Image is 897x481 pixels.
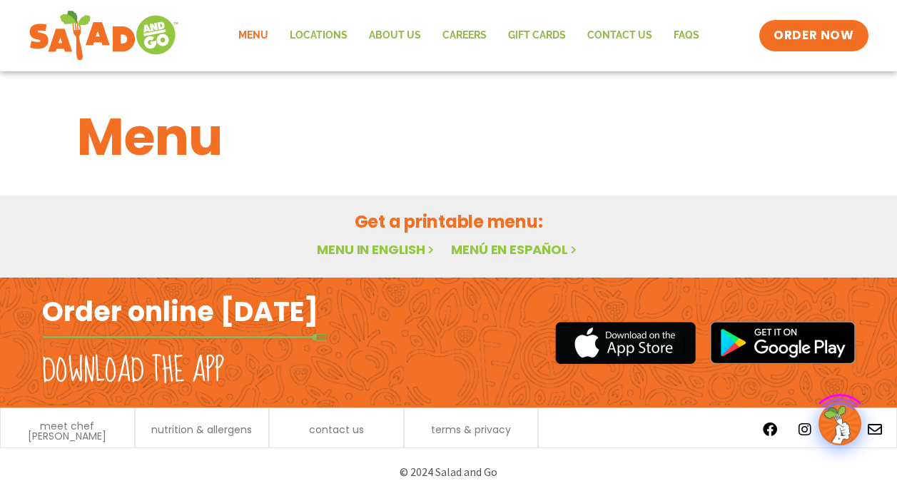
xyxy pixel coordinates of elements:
[279,19,358,52] a: Locations
[432,19,497,52] a: Careers
[577,19,663,52] a: Contact Us
[358,19,432,52] a: About Us
[710,321,856,364] img: google_play
[77,209,821,234] h2: Get a printable menu:
[8,421,127,441] a: meet chef [PERSON_NAME]
[451,241,579,258] a: Menú en español
[42,351,224,391] h2: Download the app
[663,19,710,52] a: FAQs
[228,19,279,52] a: Menu
[42,294,318,329] h2: Order online [DATE]
[228,19,710,52] nav: Menu
[774,27,853,44] span: ORDER NOW
[29,7,179,64] img: new-SAG-logo-768×292
[317,241,437,258] a: Menu in English
[42,333,328,341] img: fork
[77,98,821,176] h1: Menu
[431,425,511,435] a: terms & privacy
[497,19,577,52] a: GIFT CARDS
[151,425,252,435] a: nutrition & allergens
[555,320,696,366] img: appstore
[759,20,868,51] a: ORDER NOW
[309,425,364,435] a: contact us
